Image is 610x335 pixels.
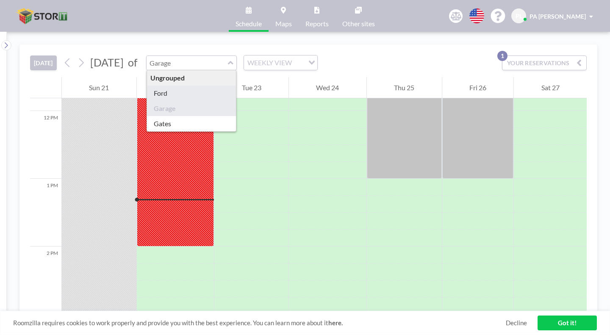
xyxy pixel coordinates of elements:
span: [DATE] [90,56,124,69]
button: [DATE] [30,55,57,70]
div: Mon 22 [137,77,214,98]
a: here. [328,319,343,327]
div: Search for option [244,55,317,70]
span: PA [PERSON_NAME] [530,13,586,20]
div: Thu 25 [367,77,442,98]
div: Gates [147,116,236,131]
img: organization-logo [14,8,72,25]
div: Wed 24 [289,77,366,98]
span: PL [516,12,522,20]
input: Garage [147,56,228,70]
a: Decline [506,319,527,327]
p: 1 [497,51,507,61]
a: Got it! [538,316,597,330]
div: 1 PM [30,179,61,246]
span: Maps [275,20,292,27]
span: WEEKLY VIEW [246,57,294,68]
div: Ford [147,86,236,101]
div: Fri 26 [442,77,514,98]
span: Roomzilla requires cookies to work properly and provide you with the best experience. You can lea... [13,319,506,327]
div: Sun 21 [62,77,136,98]
div: Tue 23 [214,77,288,98]
span: of [128,56,137,69]
span: Reports [305,20,329,27]
div: Sat 27 [514,77,587,98]
input: Search for option [294,57,303,68]
div: Ungrouped [147,70,236,86]
span: Schedule [236,20,262,27]
div: 12 PM [30,111,61,179]
span: Other sites [342,20,375,27]
button: YOUR RESERVATIONS1 [502,55,587,70]
div: Garage [147,101,236,116]
div: 2 PM [30,246,61,314]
